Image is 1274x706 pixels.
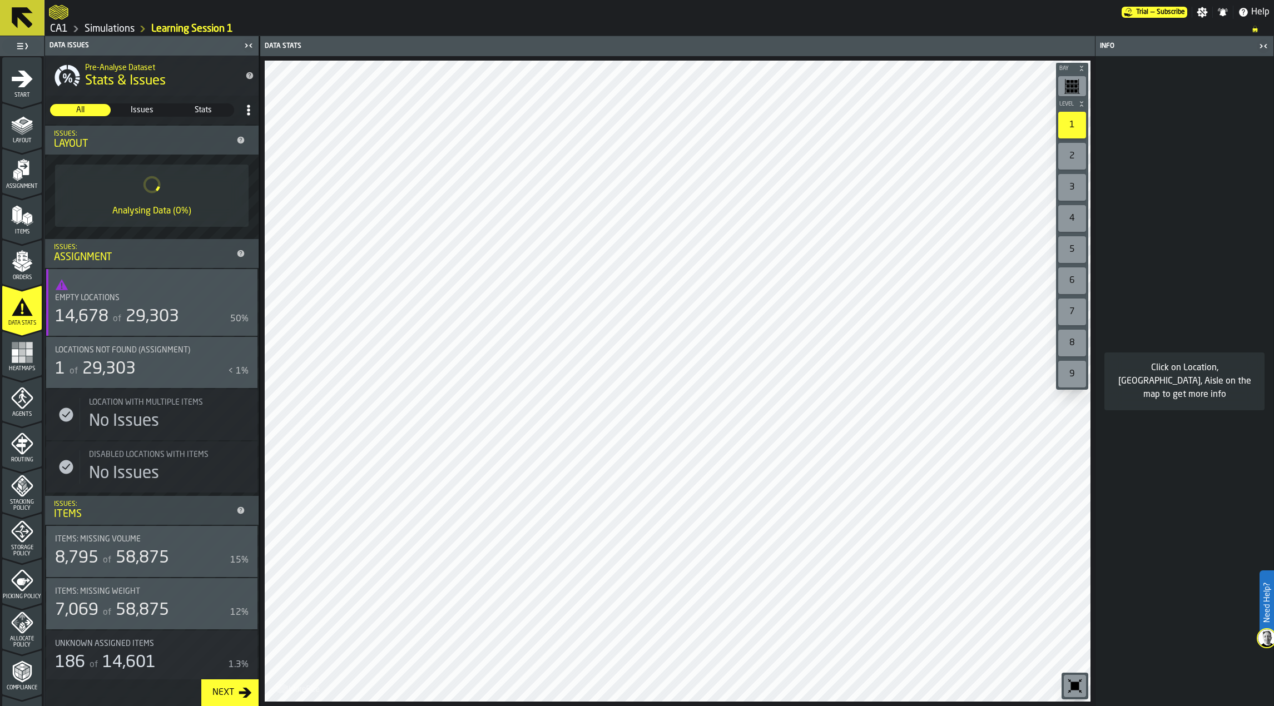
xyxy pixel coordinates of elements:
a: link-to-/wh/i/76e2a128-1b54-4d66-80d4-05ae4c277723 [85,23,135,35]
span: threshold:50 [55,278,249,291]
a: link-to-/wh/i/76e2a128-1b54-4d66-80d4-05ae4c277723 [50,23,68,35]
div: Items [54,508,232,520]
div: Click on Location, [GEOGRAPHIC_DATA], Aisle on the map to get more info [1113,361,1256,401]
span: Subscribe [1157,8,1185,16]
div: stat-Empty locations [46,269,257,336]
span: Items: Missing Weight [55,587,140,596]
div: Title [89,450,249,459]
span: Trial [1136,8,1148,16]
label: Need Help? [1261,571,1273,634]
label: button-toggle-Close me [241,39,256,52]
span: — [1151,8,1154,16]
span: 14,601 [102,654,156,671]
div: Title [55,535,249,544]
div: 2 [1058,143,1086,170]
span: of [70,367,78,376]
div: 7,069 [55,600,98,620]
span: 58,875 [116,550,169,566]
div: 12% [230,606,249,619]
span: Stats [173,105,233,116]
span: Data Stats [2,320,42,326]
div: Title [55,294,235,302]
span: Orders [2,275,42,281]
span: Location with multiple Items [89,398,203,407]
span: Issues [112,105,172,116]
div: 50% [230,312,249,326]
a: logo-header [49,2,68,22]
div: No Issues [89,411,159,431]
div: < 1% [228,365,249,378]
div: 1 [1058,112,1086,138]
div: stat-Locations not found (Assignment) [46,337,257,388]
div: button-toolbar-undefined [1056,172,1088,203]
label: button-switch-multi-Stats [172,103,234,117]
span: Routing [2,457,42,463]
label: button-toggle-Settings [1192,7,1212,18]
span: of [90,660,98,669]
div: Issues: [54,500,232,508]
div: Next [208,686,239,699]
div: button-toolbar-undefined [1056,359,1088,390]
span: Agents [2,411,42,417]
span: Picking Policy [2,594,42,600]
svg: Reset zoom and position [1066,677,1084,695]
span: Help [1251,6,1270,19]
li: menu Compliance [2,650,42,694]
span: All [51,105,110,116]
div: Title [89,450,235,459]
a: link-to-/wh/i/76e2a128-1b54-4d66-80d4-05ae4c277723/simulations/30c2a343-d683-4d27-bfc5-327989ac0c6c [151,23,233,35]
div: Issues: [54,243,232,251]
a: link-to-/wh/i/76e2a128-1b54-4d66-80d4-05ae4c277723/pricing/ [1122,7,1187,18]
li: menu Picking Policy [2,559,42,603]
div: 8,795 [55,548,98,568]
span: Level [1057,101,1076,107]
label: button-toggle-Help [1233,6,1274,19]
div: stat-Location with multiple Items [46,389,257,440]
li: menu Storage Policy [2,513,42,558]
div: thumb [173,104,234,116]
span: of [103,608,111,617]
div: 186 [55,653,85,673]
div: Title [55,639,249,648]
div: button-toolbar-undefined [1056,296,1088,327]
div: No Issues [89,464,159,484]
span: Stats & Issues [85,72,166,90]
span: Start [2,92,42,98]
div: Layout [54,138,232,150]
label: button-toggle-Notifications [1213,7,1233,18]
span: 58,875 [116,602,169,619]
div: button-toolbar-undefined [1056,327,1088,359]
span: Stacking Policy [2,499,42,511]
span: Allocate Policy [2,636,42,648]
div: button-toolbar-undefined [1062,673,1088,699]
li: menu Assignment [2,148,42,193]
li: menu Data Stats [2,285,42,330]
button: button- [1056,98,1088,110]
div: Assignment [54,251,232,263]
div: Data Issues [47,42,241,49]
span: Unknown assigned items [55,639,154,648]
span: Items: Missing Volume [55,535,141,544]
span: Disabled locations with Items [89,450,209,459]
li: menu Start [2,57,42,102]
div: Issues: [54,130,232,138]
li: menu Layout [2,103,42,147]
div: 4 [1058,205,1086,232]
li: menu Items [2,194,42,238]
span: Empty locations [55,294,120,302]
div: stat-Disabled locations with Items [46,441,257,493]
div: 5 [1058,236,1086,263]
span: Locations not found (Assignment) [55,346,190,355]
div: thumb [112,104,172,116]
span: Items [2,229,42,235]
span: Heatmaps [2,366,42,372]
label: button-toggle-Toggle Full Menu [2,38,42,54]
div: 6 [1058,267,1086,294]
div: 1.3% [229,658,249,672]
div: Title [55,294,249,302]
a: logo-header [267,677,330,699]
div: button-toolbar-undefined [1056,141,1088,172]
li: menu Orders [2,240,42,284]
div: Menu Subscription [1122,7,1187,18]
div: button-toolbar-undefined [1056,203,1088,234]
